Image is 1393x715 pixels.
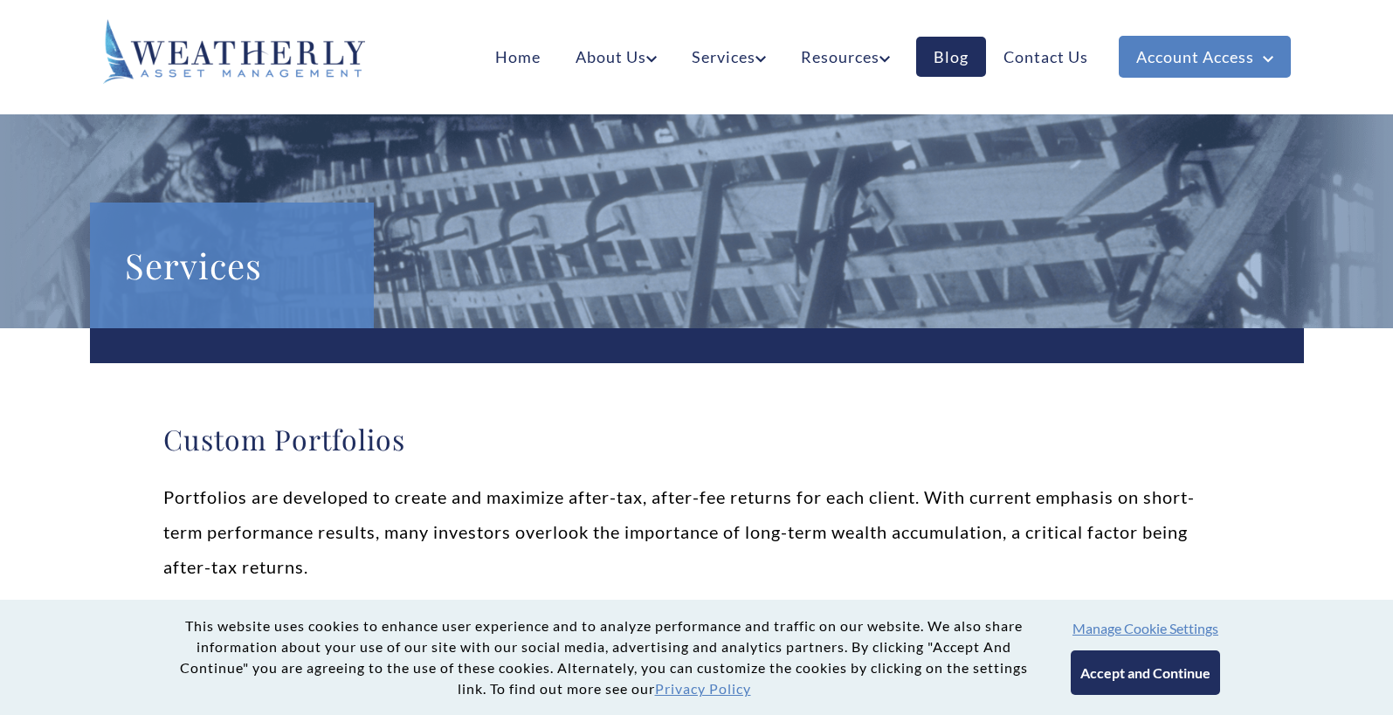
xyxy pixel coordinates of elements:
button: Accept and Continue [1071,650,1220,695]
p: Portfolios are developed to create and maximize after-tax, after-fee returns for each client. Wit... [163,479,1231,584]
a: Home [478,37,558,77]
button: Manage Cookie Settings [1072,620,1218,636]
img: Weatherly [103,19,365,84]
a: Services [674,37,783,77]
a: Privacy Policy [655,680,751,697]
h1: Services [125,237,339,293]
p: This website uses cookies to enhance user experience and to analyze performance and traffic on ou... [173,615,1036,699]
a: Blog [916,37,986,77]
a: Contact Us [986,37,1106,77]
a: Account Access [1119,36,1291,78]
a: About Us [558,37,674,77]
h2: Custom Portfolios [163,422,1231,457]
a: Resources [783,37,907,77]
